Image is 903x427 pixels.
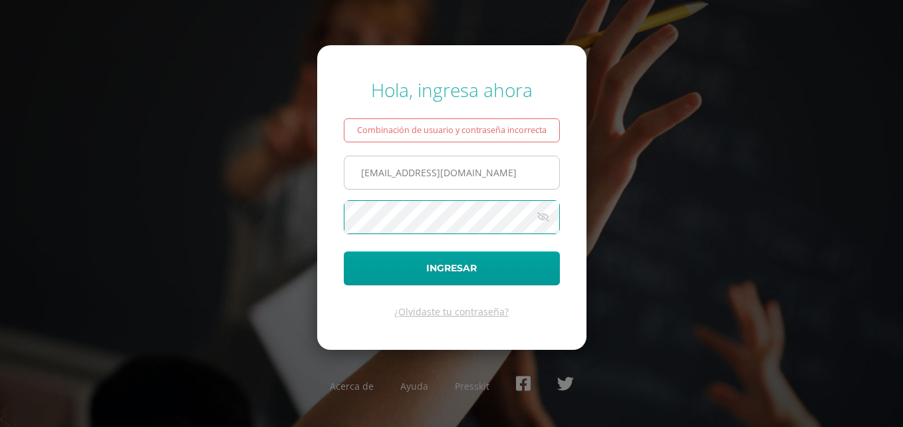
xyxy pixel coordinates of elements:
input: Correo electrónico o usuario [344,156,559,189]
a: ¿Olvidaste tu contraseña? [394,305,509,318]
a: Presskit [455,380,489,392]
div: Combinación de usuario y contraseña incorrecta [344,118,560,142]
div: Hola, ingresa ahora [344,77,560,102]
a: Ayuda [400,380,428,392]
a: Acerca de [330,380,374,392]
button: Ingresar [344,251,560,285]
